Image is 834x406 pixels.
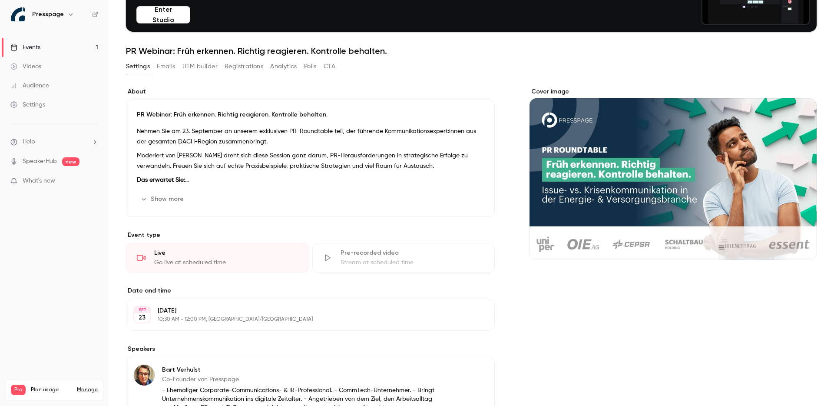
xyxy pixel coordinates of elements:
label: About [126,87,495,96]
button: CTA [324,60,335,73]
div: Audience [10,81,49,90]
span: Pro [11,385,26,395]
strong: Das erwartet Sie: [137,177,189,183]
div: Events [10,43,40,52]
button: Analytics [270,60,297,73]
p: PR Webinar: Früh erkennen. Richtig reagieren. Kontrolle behalten. [137,110,484,119]
p: Co-Founder von Presspage [162,375,438,384]
div: Live [154,249,298,257]
li: help-dropdown-opener [10,137,98,146]
div: Go live at scheduled time [154,258,298,267]
p: Moderiert von [PERSON_NAME] dreht sich diese Session ganz darum, PR-Herausforderungen in strategi... [137,150,484,171]
button: Settings [126,60,150,73]
p: 10:30 AM - 12:00 PM, [GEOGRAPHIC_DATA]/[GEOGRAPHIC_DATA] [158,316,449,323]
button: Polls [304,60,317,73]
h1: PR Webinar: Früh erkennen. Richtig reagieren. Kontrolle behalten. [126,46,817,56]
div: Videos [10,62,41,71]
p: [DATE] [158,306,449,315]
button: Enter Studio [136,6,190,23]
div: SEP [134,307,150,313]
label: Speakers [126,345,495,353]
p: 23 [139,313,146,322]
h6: Presspage [32,10,64,19]
div: LiveGo live at scheduled time [126,243,309,273]
p: Event type [126,231,495,240]
span: Help [23,137,35,146]
button: Emails [157,60,175,73]
span: Plan usage [31,386,72,393]
div: Pre-recorded videoStream at scheduled time [312,243,495,273]
div: Stream at scheduled time [341,258,484,267]
a: SpeakerHub [23,157,57,166]
p: Bart Verhulst [162,366,438,374]
img: Bart Verhulst [134,365,155,386]
section: Cover image [530,87,817,260]
span: new [62,157,79,166]
div: Settings [10,100,45,109]
button: UTM builder [182,60,218,73]
button: Registrations [225,60,263,73]
div: Pre-recorded video [341,249,484,257]
label: Date and time [126,286,495,295]
p: Nehmen Sie am 23. September an unserem exklusiven PR-Roundtable teil, der führende Kommunikations... [137,126,484,147]
span: What's new [23,176,55,186]
a: Manage [77,386,98,393]
img: Presspage [11,7,25,21]
label: Cover image [530,87,817,96]
button: Show more [137,192,189,206]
